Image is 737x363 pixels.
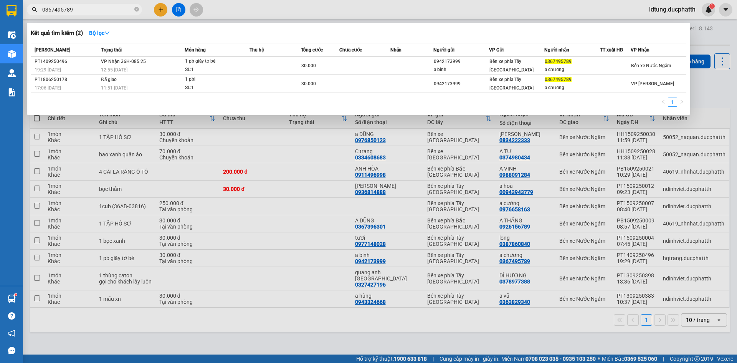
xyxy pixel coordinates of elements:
strong: Bộ lọc [89,30,110,36]
span: down [104,30,110,36]
span: right [679,99,684,104]
span: 30.000 [301,81,316,86]
div: a chương [545,66,600,74]
span: left [661,99,666,104]
span: Tổng cước [301,47,323,53]
button: right [677,98,686,107]
div: SL: 1 [185,84,243,92]
span: VP Nhận [631,47,649,53]
span: Chưa cước [339,47,362,53]
span: search [32,7,37,12]
sup: 1 [15,293,17,296]
li: Next Page [677,98,686,107]
div: 1 pb giấy tờ bé [185,57,243,66]
span: Bến xe Nước Ngầm [631,63,671,68]
span: question-circle [8,312,15,320]
span: VP Nhận 36H-085.25 [101,59,146,64]
img: warehouse-icon [8,31,16,39]
li: Previous Page [659,98,668,107]
div: 0942173999 [434,58,489,66]
li: 1 [668,98,677,107]
div: 0942173999 [434,80,489,88]
div: 1 pbi [185,75,243,84]
span: Thu hộ [250,47,264,53]
span: close-circle [134,6,139,13]
a: 1 [668,98,677,106]
span: Bến xe phía Tây [GEOGRAPHIC_DATA] [489,59,534,73]
span: Món hàng [185,47,206,53]
button: Bộ lọcdown [83,27,116,39]
span: 17:06 [DATE] [35,85,61,91]
span: Bến xe phía Tây [GEOGRAPHIC_DATA] [489,77,534,91]
div: SL: 1 [185,66,243,74]
span: 0367495789 [545,59,572,64]
div: a chương [545,84,600,92]
span: close-circle [134,7,139,12]
span: 19:29 [DATE] [35,67,61,73]
span: VP Gửi [489,47,504,53]
img: logo-vxr [7,5,17,17]
span: TT xuất HĐ [600,47,623,53]
span: 0367495789 [545,77,572,82]
button: left [659,98,668,107]
span: Người nhận [544,47,569,53]
span: VP [PERSON_NAME] [631,81,674,86]
span: [PERSON_NAME] [35,47,70,53]
img: warehouse-icon [8,69,16,77]
span: notification [8,330,15,337]
img: warehouse-icon [8,295,16,303]
input: Tìm tên, số ĐT hoặc mã đơn [42,5,133,14]
img: solution-icon [8,88,16,96]
span: Đã giao [101,77,117,82]
h3: Kết quả tìm kiếm ( 2 ) [31,29,83,37]
span: message [8,347,15,354]
span: Người gửi [433,47,454,53]
span: Trạng thái [101,47,122,53]
span: 12:55 [DATE] [101,67,127,73]
span: 30.000 [301,63,316,68]
div: PT1806250178 [35,76,99,84]
div: a bình [434,66,489,74]
img: warehouse-icon [8,50,16,58]
span: 11:51 [DATE] [101,85,127,91]
div: PT1409250496 [35,58,99,66]
span: Nhãn [390,47,402,53]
